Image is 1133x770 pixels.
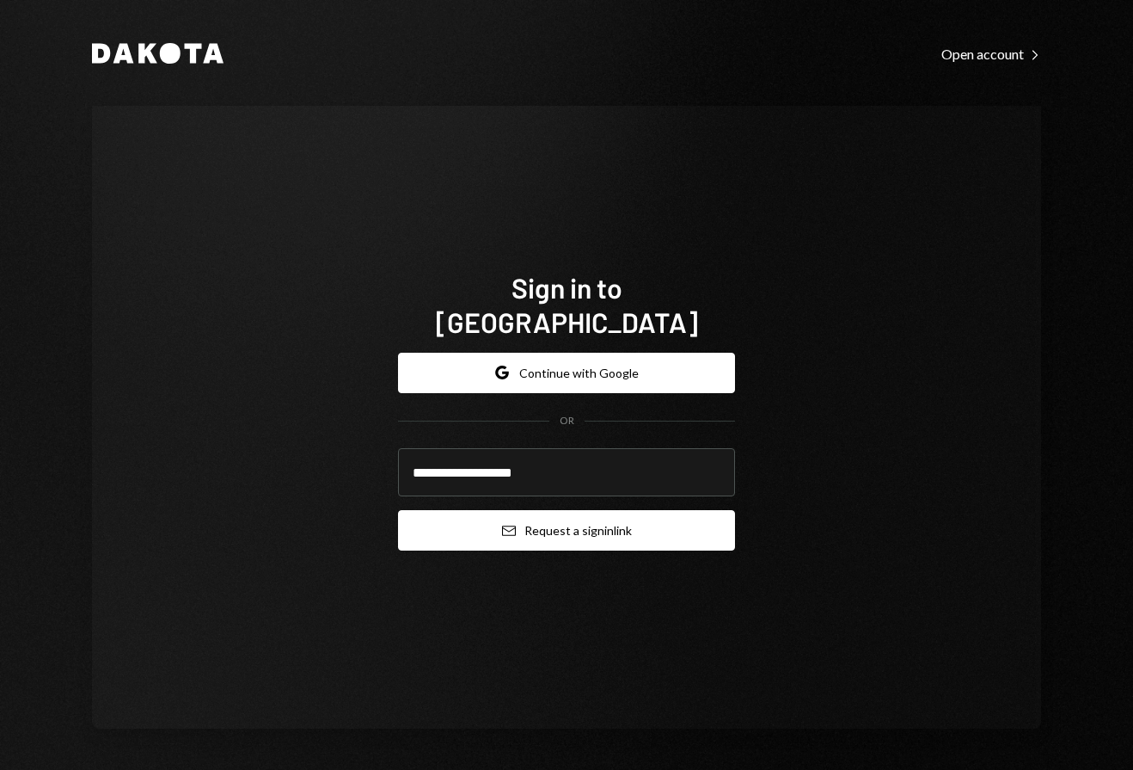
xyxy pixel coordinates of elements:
button: Request a signinlink [398,510,735,551]
div: OR [560,414,574,428]
div: Open account [941,46,1041,63]
h1: Sign in to [GEOGRAPHIC_DATA] [398,270,735,339]
button: Continue with Google [398,353,735,393]
a: Open account [941,44,1041,63]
